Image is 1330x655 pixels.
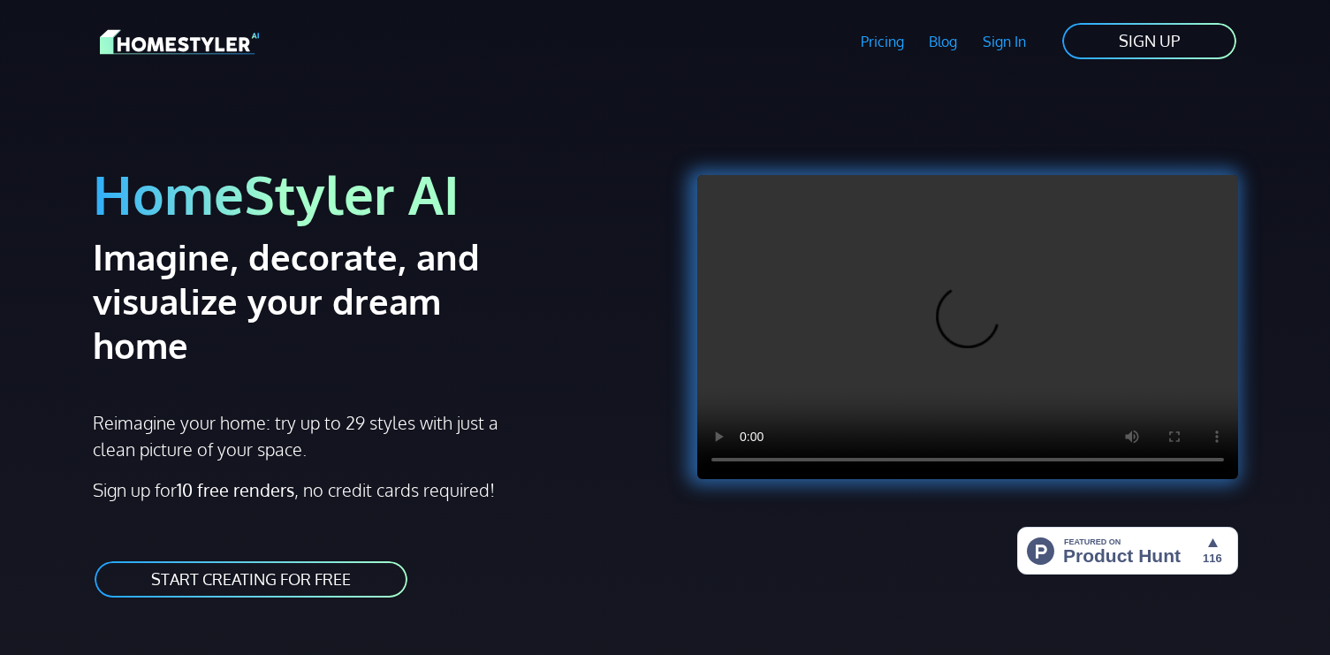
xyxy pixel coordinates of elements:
h2: Imagine, decorate, and visualize your dream home [93,234,543,367]
img: HomeStyler AI logo [100,27,259,57]
p: Sign up for , no credit cards required! [93,476,655,503]
p: Reimagine your home: try up to 29 styles with just a clean picture of your space. [93,409,514,462]
img: HomeStyler AI - Interior Design Made Easy: One Click to Your Dream Home | Product Hunt [1017,527,1238,575]
strong: 10 free renders [177,478,294,501]
a: START CREATING FOR FREE [93,560,409,599]
h1: HomeStyler AI [93,161,655,227]
a: Pricing [847,21,916,62]
a: SIGN UP [1060,21,1238,61]
a: Blog [916,21,970,62]
a: Sign In [970,21,1039,62]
